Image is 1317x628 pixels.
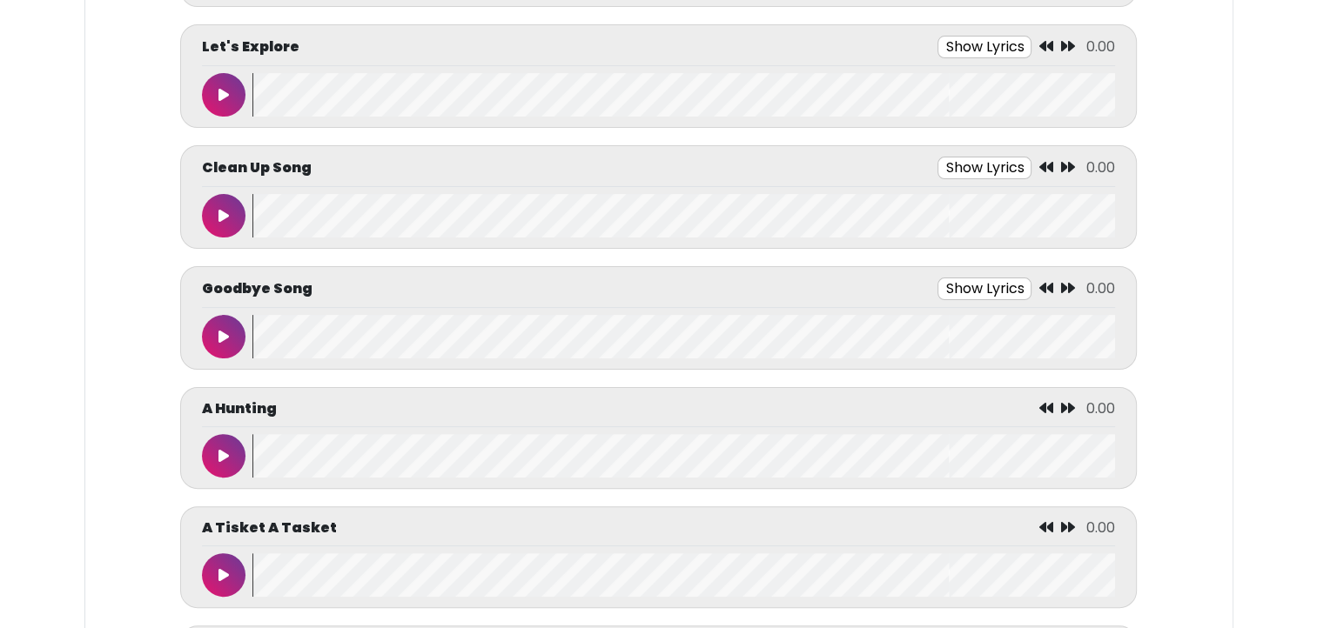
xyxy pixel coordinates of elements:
[1086,398,1115,418] span: 0.00
[202,398,277,419] p: A Hunting
[202,518,337,538] p: A Tisket A Tasket
[202,157,312,178] p: Clean Up Song
[202,278,312,299] p: Goodbye Song
[1086,37,1115,57] span: 0.00
[937,36,1031,58] button: Show Lyrics
[1086,278,1115,298] span: 0.00
[202,37,299,57] p: Let's Explore
[937,277,1031,300] button: Show Lyrics
[1086,157,1115,177] span: 0.00
[937,157,1031,179] button: Show Lyrics
[1086,518,1115,538] span: 0.00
